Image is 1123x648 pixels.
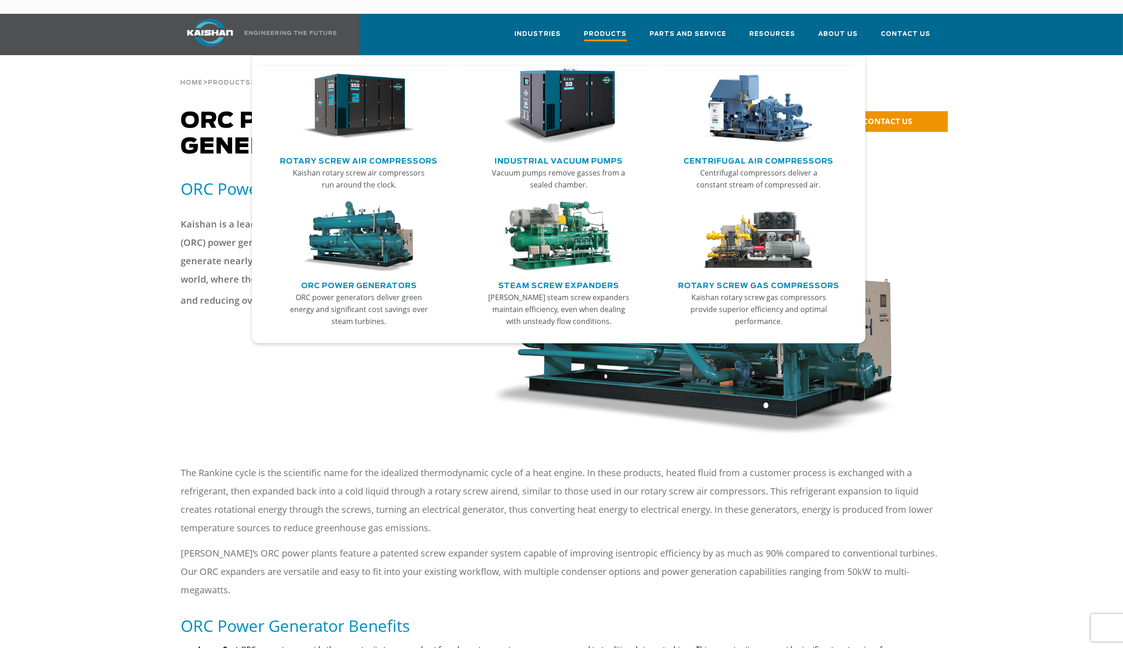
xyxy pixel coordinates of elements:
[650,22,727,53] a: Parts and Service
[584,22,627,55] a: Products
[208,80,251,86] span: Products
[181,215,448,310] p: Kaishan is a leading manufacturer of organic Rankine cycle (ORC) power generation systems. Our pr...
[181,464,942,537] p: The Rankine cycle is the scientific name for the idealized thermodynamic cycle of a heat engine. ...
[181,178,479,199] h5: ORC Power Expander
[181,55,355,90] div: > >
[287,291,431,327] p: ORC power generators deliver green energy and significant cost savings over steam turbines.
[302,68,415,145] img: thumb-Rotary-Screw-Air-Compressors
[687,167,830,191] p: Centrifugal compressors deliver a constant stream of compressed air.
[678,278,839,291] a: Rotary Screw Gas Compressors
[502,68,615,145] img: thumb-Industrial-Vacuum-Pumps
[584,29,627,41] span: Products
[834,111,948,132] a: CONTACT US
[881,29,931,40] span: Contact Us
[176,14,338,55] a: Kaishan USA
[487,167,630,191] p: Vacuum pumps remove gasses from a sealed chamber.
[863,116,912,126] span: CONTACT US
[302,201,415,272] img: thumb-ORC-Power-Generators
[881,22,931,53] a: Contact Us
[280,153,438,167] a: Rotary Screw Air Compressors
[495,153,623,167] a: Industrial Vacuum Pumps
[245,31,336,35] img: Engineering the future
[819,29,858,40] span: About Us
[750,29,796,40] span: Resources
[702,201,815,272] img: thumb-Rotary-Screw-Gas-Compressors
[208,78,251,86] a: Products
[498,278,619,291] a: Steam Screw Expanders
[684,153,833,167] a: Centrifugal Air Compressors
[176,19,245,46] img: kaishan logo
[702,68,815,145] img: thumb-Centrifugal-Air-Compressors
[750,22,796,53] a: Resources
[819,22,858,53] a: About Us
[181,80,203,86] span: Home
[515,29,561,40] span: Industries
[515,22,561,53] a: Industries
[287,167,431,191] p: Kaishan rotary screw air compressors run around the clock.
[487,291,630,327] p: [PERSON_NAME] steam screw expanders maintain efficiency, even when dealing with unsteady flow con...
[650,29,727,40] span: Parts and Service
[687,291,830,327] p: Kaishan rotary screw gas compressors provide superior efficiency and optimal performance.
[301,278,417,291] a: ORC Power Generators
[181,544,942,599] p: [PERSON_NAME]’s ORC power plants feature a patented screw expander system capable of improving is...
[181,78,203,86] a: Home
[502,201,615,272] img: thumb-Steam-Screw-Expanders
[181,615,942,636] h5: ORC Power Generator Benefits
[181,110,355,158] span: ORC Power Generators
